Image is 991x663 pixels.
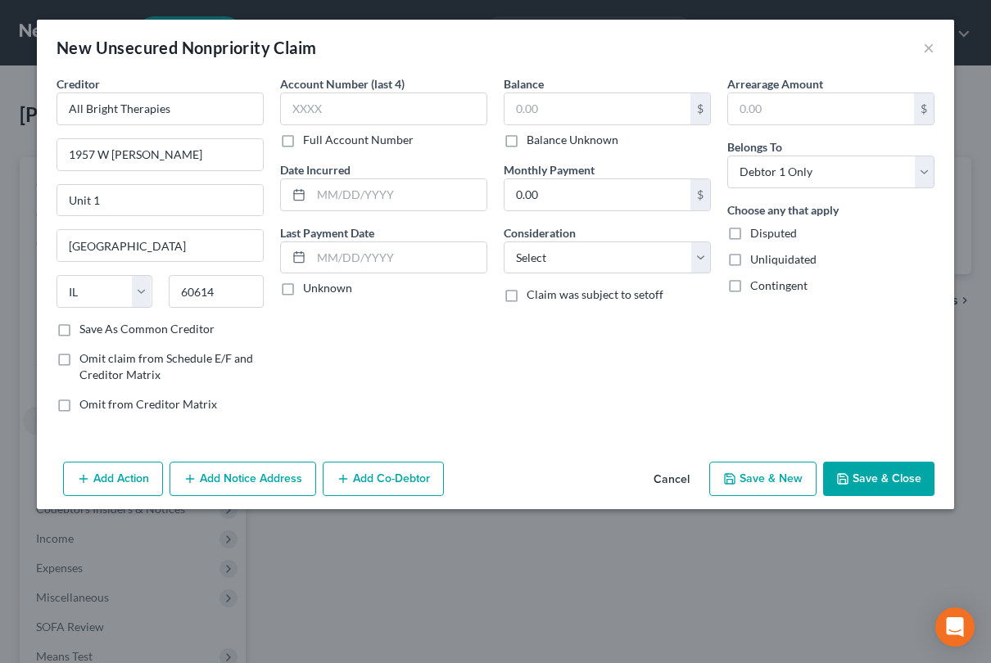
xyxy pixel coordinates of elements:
[750,226,797,240] span: Disputed
[311,179,486,210] input: MM/DD/YYYY
[57,230,263,261] input: Enter city...
[823,462,934,496] button: Save & Close
[505,179,690,210] input: 0.00
[504,161,595,178] label: Monthly Payment
[690,179,710,210] div: $
[504,75,544,92] label: Balance
[303,132,414,148] label: Full Account Number
[169,275,265,308] input: Enter zip...
[527,132,618,148] label: Balance Unknown
[505,93,690,124] input: 0.00
[57,36,316,59] div: New Unsecured Nonpriority Claim
[303,280,352,296] label: Unknown
[727,140,782,154] span: Belongs To
[79,397,217,411] span: Omit from Creditor Matrix
[727,75,823,92] label: Arrearage Amount
[690,93,710,124] div: $
[750,252,817,266] span: Unliquidated
[727,201,839,219] label: Choose any that apply
[504,224,576,241] label: Consideration
[923,38,934,57] button: ×
[280,161,351,178] label: Date Incurred
[63,462,163,496] button: Add Action
[914,93,934,124] div: $
[57,139,263,170] input: Enter address...
[280,92,487,125] input: XXXX
[280,224,374,241] label: Last Payment Date
[728,93,914,124] input: 0.00
[57,185,263,216] input: Apt, Suite, etc...
[79,351,253,381] span: Omit claim from Schedule E/F and Creditor Matrix
[57,92,264,125] input: Search creditor by name...
[527,287,663,301] span: Claim was subject to setoff
[311,242,486,273] input: MM/DD/YYYY
[935,607,975,647] div: Open Intercom Messenger
[170,462,316,496] button: Add Notice Address
[323,462,444,496] button: Add Co-Debtor
[280,75,405,92] label: Account Number (last 4)
[750,278,808,292] span: Contingent
[79,321,215,337] label: Save As Common Creditor
[709,462,817,496] button: Save & New
[640,463,703,496] button: Cancel
[57,77,100,91] span: Creditor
